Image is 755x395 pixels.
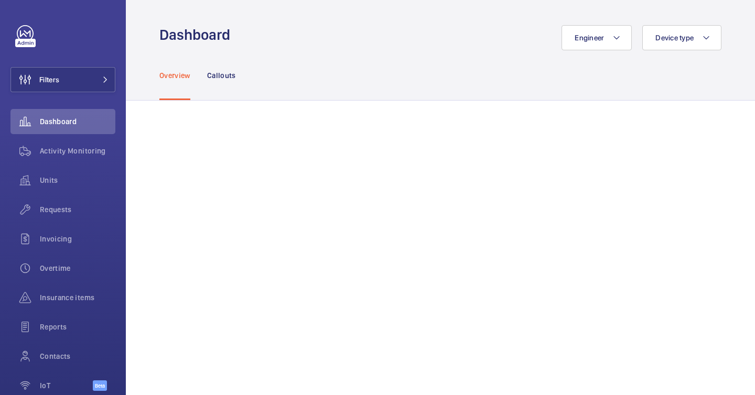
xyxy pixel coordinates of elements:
[40,351,115,361] span: Contacts
[40,175,115,185] span: Units
[40,204,115,215] span: Requests
[642,25,721,50] button: Device type
[159,25,236,45] h1: Dashboard
[93,380,107,391] span: Beta
[40,116,115,127] span: Dashboard
[40,234,115,244] span: Invoicing
[40,292,115,303] span: Insurance items
[10,67,115,92] button: Filters
[40,146,115,156] span: Activity Monitoring
[40,263,115,273] span: Overtime
[159,70,190,81] p: Overview
[39,74,59,85] span: Filters
[40,380,93,391] span: IoT
[562,25,632,50] button: Engineer
[655,34,694,42] span: Device type
[207,70,236,81] p: Callouts
[40,322,115,332] span: Reports
[575,34,604,42] span: Engineer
